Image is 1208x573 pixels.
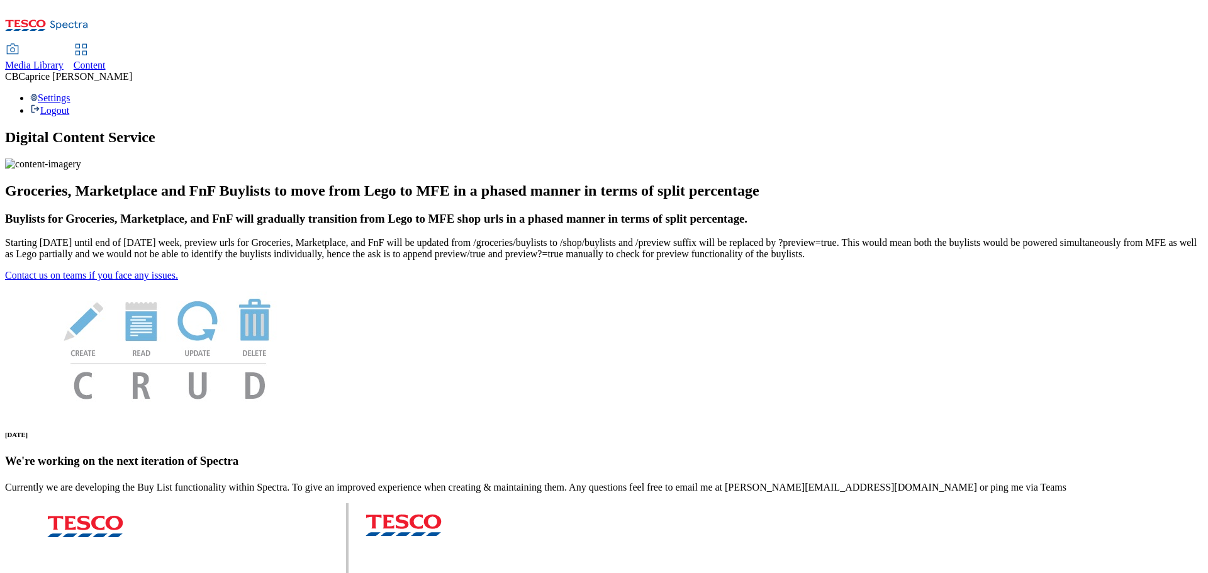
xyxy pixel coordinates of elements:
p: Currently we are developing the Buy List functionality within Spectra. To give an improved experi... [5,482,1203,493]
img: content-imagery [5,159,81,170]
a: Contact us on teams if you face any issues. [5,270,178,281]
h6: [DATE] [5,431,1203,438]
span: Media Library [5,60,64,70]
a: Logout [30,105,69,116]
img: News Image [5,281,332,413]
span: Content [74,60,106,70]
h1: Digital Content Service [5,129,1203,146]
span: CB [5,71,18,82]
a: Content [74,45,106,71]
h3: Buylists for Groceries, Marketplace, and FnF will gradually transition from Lego to MFE shop urls... [5,212,1203,226]
a: Media Library [5,45,64,71]
h2: Groceries, Marketplace and FnF Buylists to move from Lego to MFE in a phased manner in terms of s... [5,182,1203,199]
p: Starting [DATE] until end of [DATE] week, preview urls for Groceries, Marketplace, and FnF will b... [5,237,1203,260]
span: Caprice [PERSON_NAME] [18,71,132,82]
h3: We're working on the next iteration of Spectra [5,454,1203,468]
a: Settings [30,92,70,103]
